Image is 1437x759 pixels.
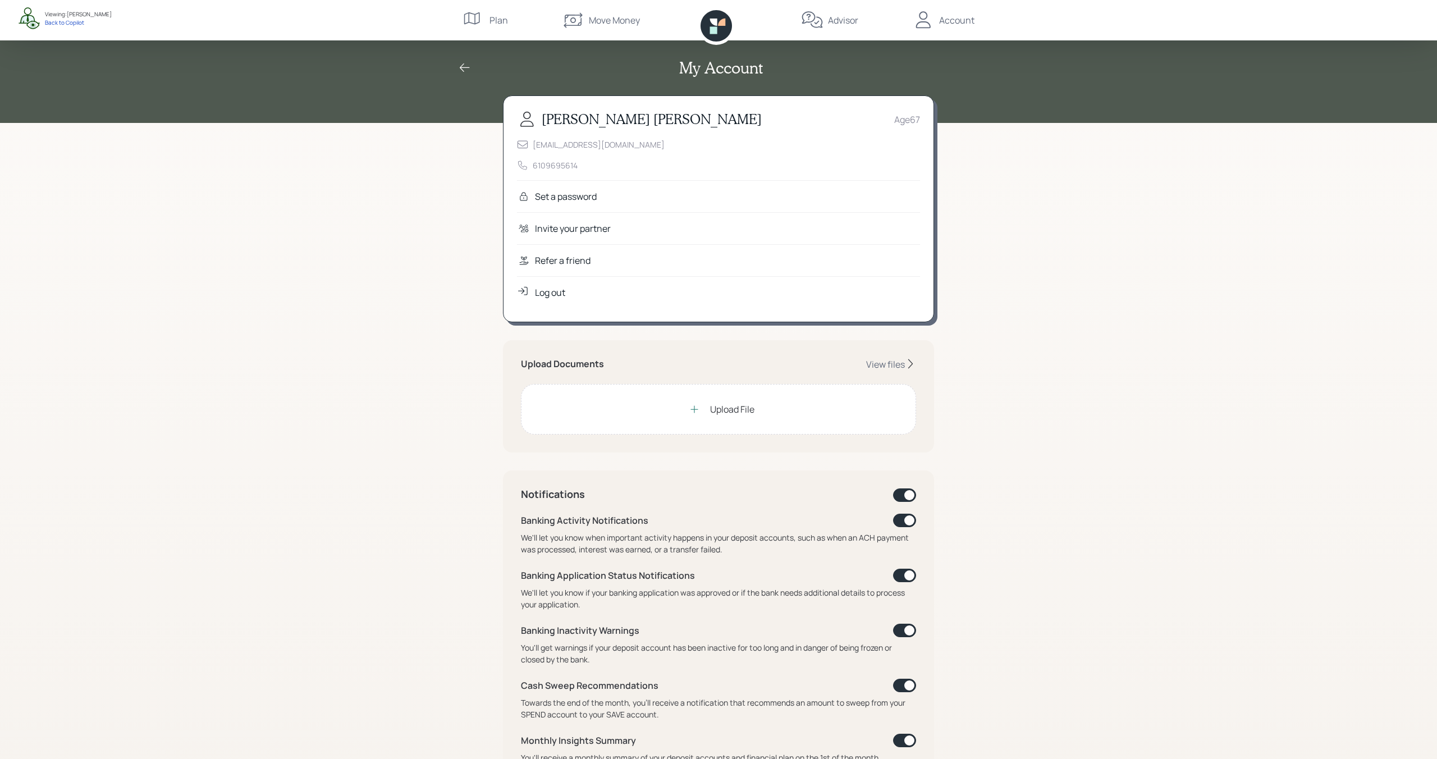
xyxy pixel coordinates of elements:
h4: Notifications [521,488,585,501]
div: Set a password [535,190,597,203]
div: [EMAIL_ADDRESS][DOMAIN_NAME] [533,139,665,150]
div: Refer a friend [535,254,591,267]
div: Advisor [828,13,858,27]
div: We'll let you know if your banking application was approved or if the bank needs additional detai... [521,587,916,610]
div: Banking Activity Notifications [521,514,648,527]
div: You'll get warnings if your deposit account has been inactive for too long and in danger of being... [521,642,916,665]
div: Move Money [589,13,640,27]
div: Invite your partner [535,222,611,235]
div: Towards the end of the month, you'll receive a notification that recommends an amount to sweep fr... [521,697,916,720]
h5: Upload Documents [521,359,604,369]
div: Viewing: [PERSON_NAME] [45,10,112,19]
div: Cash Sweep Recommendations [521,679,658,692]
h2: My Account [679,58,763,77]
div: View files [866,358,905,371]
div: 6109695614 [533,159,578,171]
div: Plan [489,13,508,27]
div: Account [939,13,974,27]
div: Back to Copilot [45,19,112,26]
div: Log out [535,286,565,299]
div: Banking Inactivity Warnings [521,624,639,637]
div: Upload File [710,403,754,416]
div: We'll let you know when important activity happens in your deposit accounts, such as when an ACH ... [521,532,916,555]
div: Banking Application Status Notifications [521,569,695,582]
h3: [PERSON_NAME] [PERSON_NAME] [542,111,762,127]
div: Age 67 [894,113,920,126]
div: Monthly Insights Summary [521,734,636,747]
